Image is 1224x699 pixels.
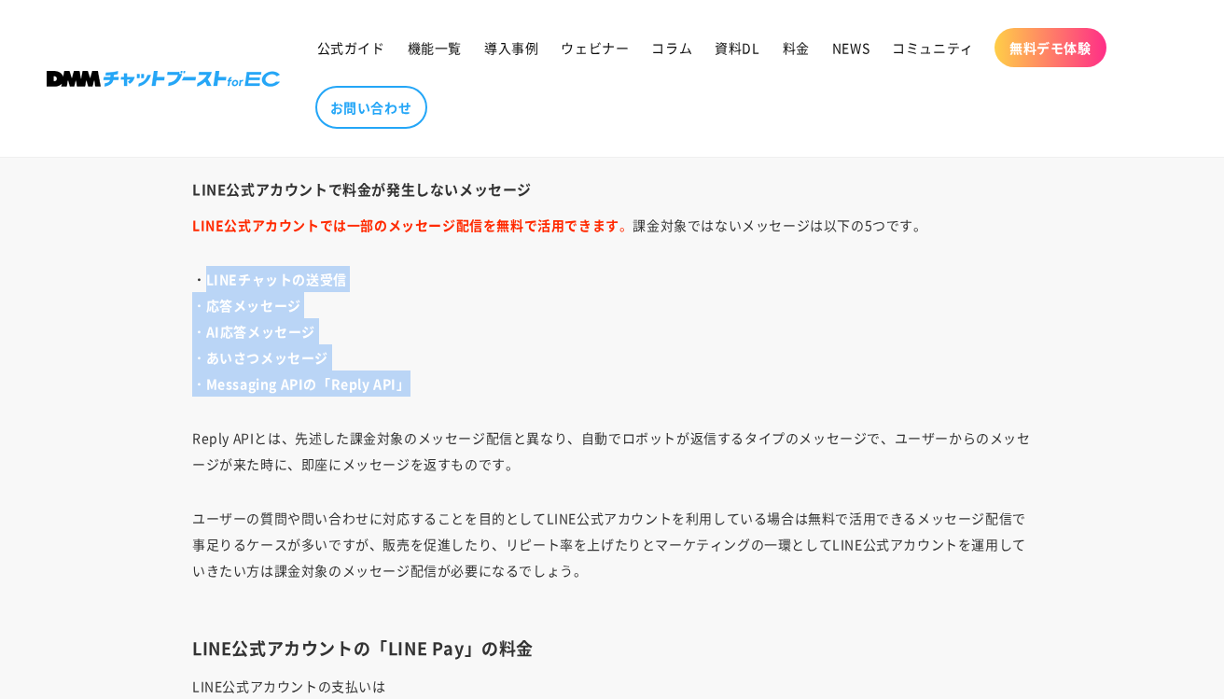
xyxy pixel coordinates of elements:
p: Reply APIとは、先述した課金対象のメッセージ配信と異なり、自動でロボットが返信するタイプのメッセージで、ユーザーからのメッセージが来た時に、即座にメッセージを返すものです。 [192,425,1032,477]
strong: LINE公式アカウントでは一部のメッセージ配信を無料で活用できます [192,216,619,234]
strong: ・応答メッセージ [192,296,301,315]
p: LINE公式アカウントの支払いは [192,673,1032,699]
span: 。 [192,216,633,234]
img: 株式会社DMM Boost [47,71,280,87]
span: 料金 [783,39,810,56]
a: 導入事例 [473,28,549,67]
a: コミュニティ [881,28,985,67]
a: コラム [640,28,703,67]
span: コラム [651,39,692,56]
span: 公式ガイド [317,39,385,56]
p: 課金対象ではないメッセージは以下の5つです。 [192,212,1032,238]
span: ウェビナー [561,39,629,56]
a: 公式ガイド [306,28,396,67]
span: コミュニティ [892,39,974,56]
a: 無料デモ体験 [994,28,1106,67]
span: 機能一覧 [408,39,462,56]
p: ユーザーの質問や問い合わせに対応することを目的としてLINE公式アカウントを利用している場合は無料で活用できるメッセージ配信で事足りるケースが多いですが、販売を促進したり、リピート率を上げたりと... [192,505,1032,609]
strong: ・あいさつメッセージ [192,348,328,367]
span: 資料DL [715,39,759,56]
a: 資料DL [703,28,771,67]
span: NEWS [832,39,869,56]
h3: LINE公式アカウントの「LINE Pay」の料金 [192,637,1032,659]
strong: ・LINEチャットの送受信 [192,270,347,288]
a: ウェビナー [549,28,640,67]
a: 機能一覧 [396,28,473,67]
a: 料金 [772,28,821,67]
strong: ・AI応答メッセージ [192,322,315,341]
span: お問い合わせ [330,99,412,116]
a: お問い合わせ [315,86,427,129]
span: 導入事例 [484,39,538,56]
strong: ・Messaging APIの「Reply API」 [192,374,410,393]
h4: LINE公式アカウントで料金が発生しないメッセージ [192,180,1032,199]
span: 無料デモ体験 [1009,39,1092,56]
a: NEWS [821,28,881,67]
